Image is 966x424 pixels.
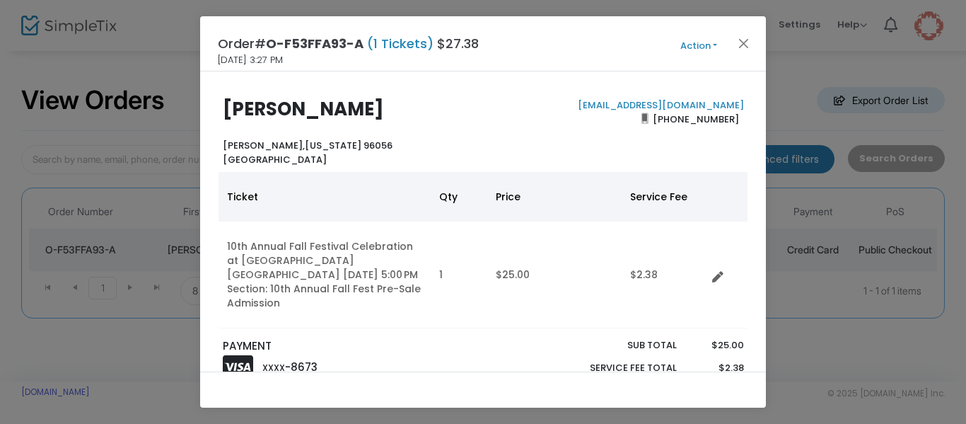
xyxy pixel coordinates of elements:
[487,222,622,328] td: $25.00
[557,338,677,353] p: Sub total
[223,96,384,122] b: [PERSON_NAME]
[363,35,437,52] span: (1 Tickets)
[487,172,622,222] th: Price
[431,172,487,222] th: Qty
[622,172,706,222] th: Service Fee
[218,53,283,67] span: [DATE] 3:27 PM
[218,34,479,53] h4: Order# $27.38
[431,222,487,328] td: 1
[557,361,677,375] p: Service Fee Total
[690,361,743,375] p: $2.38
[575,98,744,112] a: [EMAIL_ADDRESS][DOMAIN_NAME]
[648,108,744,130] span: [PHONE_NUMBER]
[285,360,318,374] span: -8673
[219,172,747,328] div: Data table
[223,338,477,355] p: PAYMENT
[219,172,431,222] th: Ticket
[656,38,741,54] button: Action
[266,35,363,52] span: O-F53FFA93-A
[622,222,706,328] td: $2.38
[690,338,743,353] p: $25.00
[735,34,753,52] button: Close
[262,362,285,374] span: XXXX
[223,139,305,152] span: [PERSON_NAME],
[219,222,431,328] td: 10th Annual Fall Festival Celebration at [GEOGRAPHIC_DATA] [GEOGRAPHIC_DATA] [DATE] 5:00 PM Secti...
[223,139,392,166] b: [US_STATE] 96056 [GEOGRAPHIC_DATA]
